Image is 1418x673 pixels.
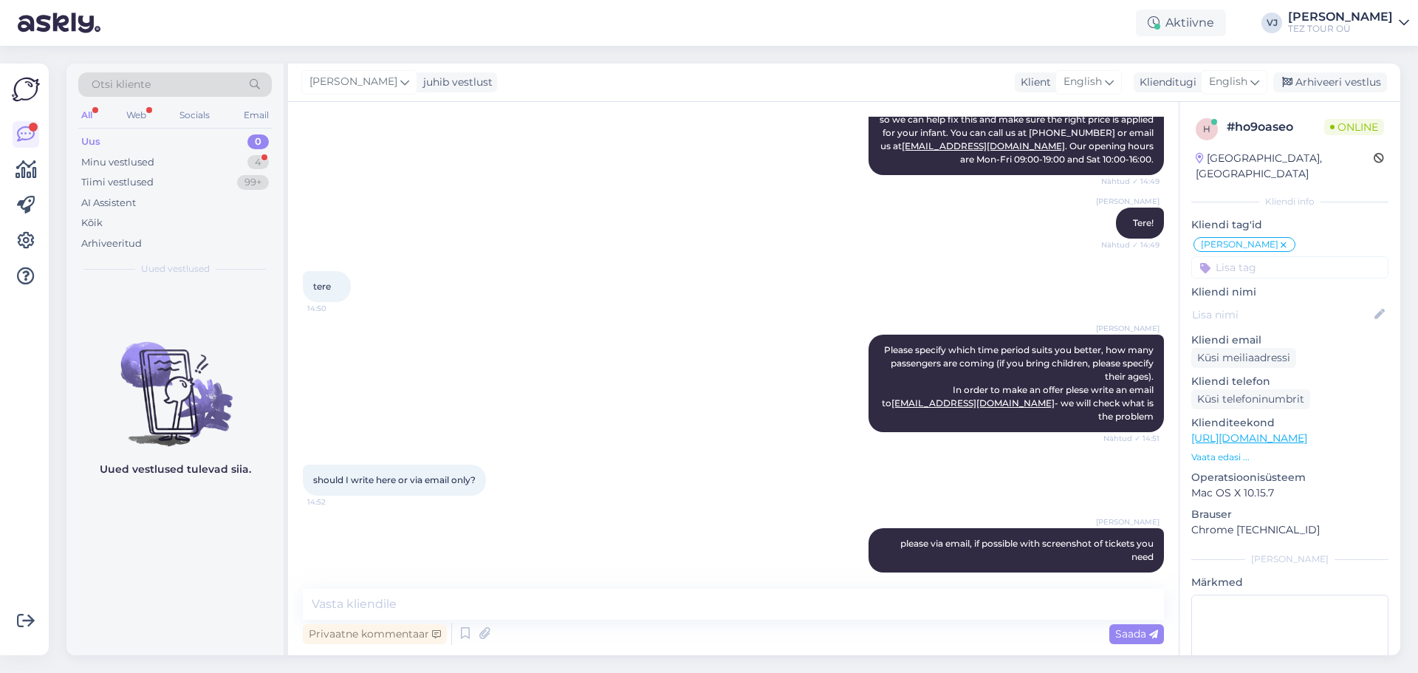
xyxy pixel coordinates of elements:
div: juhib vestlust [417,75,493,90]
div: Email [241,106,272,125]
p: Mac OS X 10.15.7 [1191,485,1388,501]
p: Klienditeekond [1191,415,1388,431]
span: [PERSON_NAME] [309,74,397,90]
div: Minu vestlused [81,155,154,170]
span: 14:52 [307,496,363,508]
span: [PERSON_NAME] [1096,196,1160,207]
span: [PERSON_NAME] [1201,240,1278,249]
a: [PERSON_NAME]TEZ TOUR OÜ [1288,11,1409,35]
a: [URL][DOMAIN_NAME] [1191,431,1307,445]
span: English [1209,74,1247,90]
a: [EMAIL_ADDRESS][DOMAIN_NAME] [891,397,1055,409]
div: Web [123,106,149,125]
p: Chrome [TECHNICAL_ID] [1191,522,1388,538]
span: Nähtud ✓ 14:49 [1101,176,1160,187]
div: Aktiivne [1136,10,1226,36]
p: Uued vestlused tulevad siia. [100,462,251,477]
img: No chats [66,315,284,448]
span: Nähtud ✓ 14:52 [1102,573,1160,584]
a: [EMAIL_ADDRESS][DOMAIN_NAME] [902,140,1065,151]
div: Arhiveeritud [81,236,142,251]
span: Saada [1115,627,1158,640]
div: TEZ TOUR OÜ [1288,23,1393,35]
div: Tiimi vestlused [81,175,154,190]
span: should I write here or via email only? [313,474,476,485]
div: [GEOGRAPHIC_DATA], [GEOGRAPHIC_DATA] [1196,151,1374,182]
p: Kliendi telefon [1191,374,1388,389]
div: Klient [1015,75,1051,90]
span: tere [313,281,331,292]
div: Küsi telefoninumbrit [1191,389,1310,409]
div: 4 [247,155,269,170]
p: Brauser [1191,507,1388,522]
span: Online [1324,119,1384,135]
div: # ho9oaseo [1227,118,1324,136]
div: VJ [1261,13,1282,33]
span: 14:50 [307,303,363,314]
p: Kliendi email [1191,332,1388,348]
span: Nähtud ✓ 14:49 [1101,239,1160,250]
div: 99+ [237,175,269,190]
div: AI Assistent [81,196,136,211]
img: Askly Logo [12,75,40,103]
span: Tere! [1133,217,1154,228]
div: All [78,106,95,125]
span: please via email, if possible with screenshot of tickets you need [900,538,1156,562]
div: Kõik [81,216,103,230]
p: Märkmed [1191,575,1388,590]
div: Küsi meiliaadressi [1191,348,1296,368]
p: Kliendi tag'id [1191,217,1388,233]
p: Kliendi nimi [1191,284,1388,300]
span: [PERSON_NAME] [1096,323,1160,334]
div: [PERSON_NAME] [1288,11,1393,23]
span: Nähtud ✓ 14:51 [1103,433,1160,444]
div: Uus [81,134,100,149]
p: Operatsioonisüsteem [1191,470,1388,485]
input: Lisa nimi [1192,307,1371,323]
p: Vaata edasi ... [1191,451,1388,464]
div: [PERSON_NAME] [1191,553,1388,566]
div: Kliendi info [1191,195,1388,208]
span: Please specify which time period suits you better, how many passengers are coming (if you bring c... [882,344,1156,422]
div: Klienditugi [1134,75,1196,90]
div: Arhiveeri vestlus [1273,72,1387,92]
span: [PERSON_NAME] [1096,516,1160,527]
div: Privaatne kommentaar [303,624,447,644]
span: h [1203,123,1210,134]
span: English [1063,74,1102,90]
span: Otsi kliente [92,77,151,92]
div: 0 [247,134,269,149]
span: Uued vestlused [141,262,210,276]
input: Lisa tag [1191,256,1388,279]
div: Socials [177,106,213,125]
